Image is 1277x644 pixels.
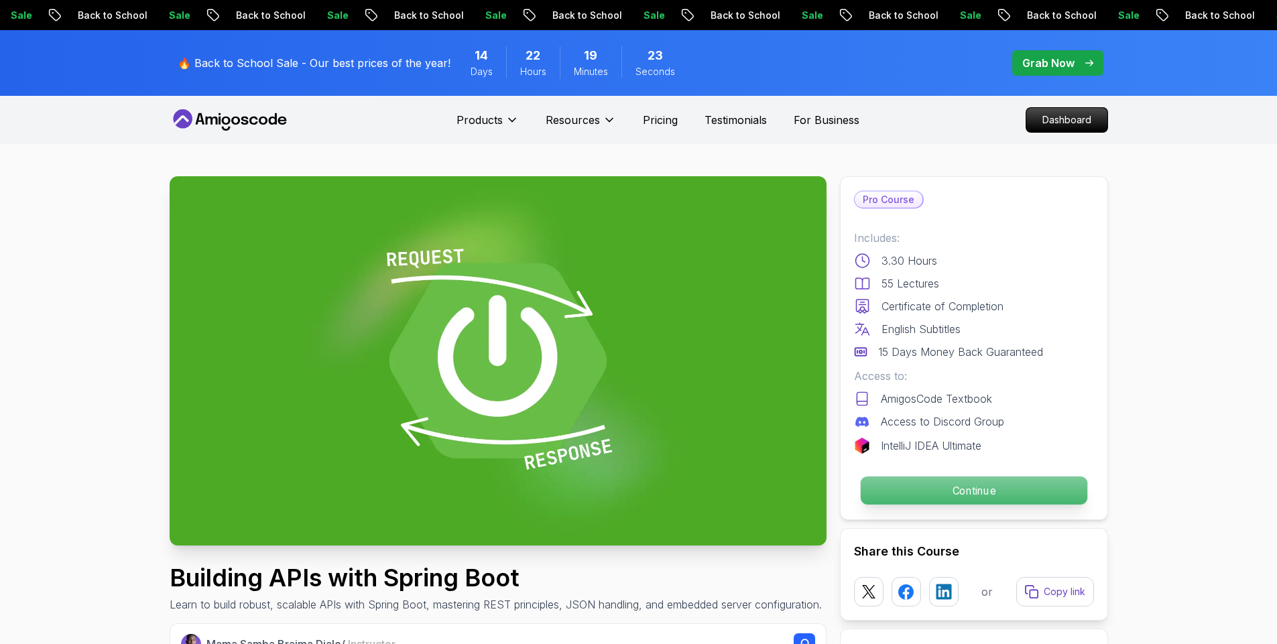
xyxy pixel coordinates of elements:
[457,112,519,139] button: Products
[1015,9,1106,22] p: Back to School
[878,344,1043,360] p: 15 Days Money Back Guaranteed
[631,9,674,22] p: Sale
[1022,55,1075,71] p: Grab Now
[790,9,833,22] p: Sale
[170,176,827,545] img: building-apis-with-spring-boot_thumbnail
[546,112,616,139] button: Resources
[224,9,315,22] p: Back to School
[1044,585,1085,598] p: Copy link
[157,9,200,22] p: Sale
[1106,9,1149,22] p: Sale
[881,321,961,337] p: English Subtitles
[881,438,981,454] p: IntelliJ IDEA Ultimate
[574,65,608,78] span: Minutes
[859,476,1087,505] button: Continue
[170,564,822,591] h1: Building APIs with Spring Boot
[854,368,1094,384] p: Access to:
[475,46,488,65] span: 14 Days
[981,584,993,600] p: or
[854,438,870,454] img: jetbrains logo
[540,9,631,22] p: Back to School
[857,9,948,22] p: Back to School
[881,391,992,407] p: AmigosCode Textbook
[881,253,937,269] p: 3.30 Hours
[1016,577,1094,606] button: Copy link
[881,413,1004,430] p: Access to Discord Group
[854,542,1094,561] h2: Share this Course
[473,9,516,22] p: Sale
[635,65,675,78] span: Seconds
[584,46,597,65] span: 19 Minutes
[170,596,822,613] p: Learn to build robust, scalable APIs with Spring Boot, mastering REST principles, JSON handling, ...
[1026,108,1107,132] p: Dashboard
[860,476,1087,505] p: Continue
[698,9,790,22] p: Back to School
[881,298,1004,314] p: Certificate of Completion
[881,275,939,292] p: 55 Lectures
[520,65,546,78] span: Hours
[471,65,493,78] span: Days
[705,112,767,128] a: Testimonials
[643,112,678,128] a: Pricing
[794,112,859,128] a: For Business
[854,230,1094,246] p: Includes:
[1026,107,1108,133] a: Dashboard
[546,112,600,128] p: Resources
[948,9,991,22] p: Sale
[382,9,473,22] p: Back to School
[178,55,450,71] p: 🔥 Back to School Sale - Our best prices of the year!
[457,112,503,128] p: Products
[66,9,157,22] p: Back to School
[855,192,922,208] p: Pro Course
[1173,9,1264,22] p: Back to School
[648,46,663,65] span: 23 Seconds
[526,46,540,65] span: 22 Hours
[315,9,358,22] p: Sale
